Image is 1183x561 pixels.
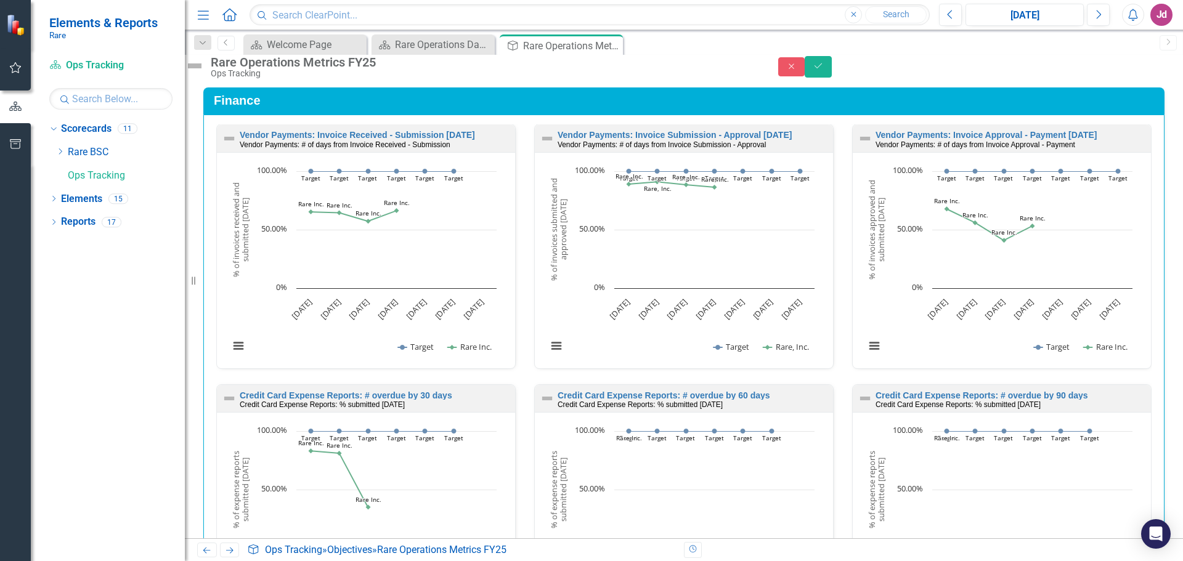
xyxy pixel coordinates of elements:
[230,182,251,277] text: % of invoices received and submitted [DATE]
[309,209,314,214] path: Apr 2025, 65.26. Rare Inc..
[250,4,930,26] input: Search ClearPoint...
[893,164,923,176] text: 100.00%
[68,169,185,183] a: Ops Tracking
[712,429,717,434] path: Jul 2025, 100. Target.
[49,88,173,110] input: Search Below...
[415,174,434,182] text: Target
[616,172,643,180] text: Rare, Inc.
[712,169,717,174] path: Jul 2025, 100. Target.
[298,200,324,208] text: Rare Inc.
[994,434,1013,442] text: Target
[740,169,745,174] path: Aug 2025, 100. Target.
[693,296,718,321] text: [DATE]
[327,441,352,450] text: Rare Inc.
[683,182,688,187] path: Jun 2025, 88.38. Rare, Inc..
[937,174,956,182] text: Target
[944,206,949,211] path: Apr 2025, 67.76. Rare Inc..
[912,281,923,293] text: 0%
[398,341,434,352] button: Show Target
[991,228,1017,236] text: Rare Inc.
[944,169,949,174] path: Apr 2025, 100. Target.
[222,131,237,146] img: Not Defined
[49,59,173,73] a: Ops Tracking
[1001,169,1006,174] path: Jun 2025, 100. Target.
[309,448,314,453] path: Apr 2025, 83. Rare Inc..
[433,296,457,321] text: [DATE]
[672,172,700,181] text: Rare, Inc.
[337,429,342,434] path: May 2025, 100. Target.
[733,434,752,442] text: Target
[452,169,457,174] path: Sep 2025, 100. Target.
[654,429,659,434] path: May 2025, 100. Target.
[1011,296,1036,321] text: [DATE]
[769,169,774,174] path: Sep 2025, 100. Target.
[858,391,872,406] img: Not Defined
[540,391,555,406] img: Not Defined
[740,429,745,434] path: Aug 2025, 100. Target.
[558,390,770,400] a: Credit Card Expense Reports: # overdue by 60 days
[762,434,781,442] text: Target
[452,429,457,434] path: Sep 2025, 100. Target.
[240,400,405,409] small: Credit Card Expense Reports: % submitted [DATE]
[387,174,406,182] text: Target
[626,169,802,174] g: Target, line 1 of 2 with 7 data points.
[1058,169,1063,174] path: Aug 2025, 100. Target.
[944,429,949,434] path: Apr 2025, 100. Target.
[358,174,377,182] text: Target
[972,169,977,174] path: May 2025, 100. Target.
[548,337,565,355] button: View chart menu, Chart
[934,434,960,442] text: Rare Inc.
[395,37,492,52] div: Rare Operations Dashboard
[366,219,371,224] path: Jun 2025, 57.26. Rare Inc..
[309,429,314,434] path: Apr 2025, 100. Target.
[257,164,287,176] text: 100.00%
[185,56,205,76] img: Not Defined
[102,217,121,227] div: 17
[377,544,506,555] div: Rare Operations Metrics FY25
[223,165,509,365] div: Chart. Highcharts interactive chart.
[541,165,827,365] div: Chart. Highcharts interactive chart.
[68,145,185,159] a: Rare BSC
[712,185,717,190] path: Jul 2025, 86.3. Rare, Inc..
[318,296,343,321] text: [DATE]
[762,174,781,182] text: Target
[1150,4,1173,26] button: Jd
[548,178,569,281] text: % of invoices submitted and approved [DATE]
[384,198,410,207] text: Rare Inc.
[982,296,1007,321] text: [DATE]
[298,438,324,447] text: Rare Inc.
[246,37,364,52] a: Welcome Page
[893,424,923,435] text: 100.00%
[1051,174,1070,182] text: Target
[290,296,314,321] text: [DATE]
[866,180,887,280] text: % of invoices approved and submitted [DATE]
[337,451,342,456] path: May 2025, 81. Rare Inc..
[61,122,112,136] a: Scorecards
[579,483,605,494] text: 50.00%
[858,131,872,146] img: Not Defined
[616,434,642,442] text: Rare Inc.
[346,296,371,321] text: [DATE]
[61,192,102,206] a: Elements
[1023,174,1042,182] text: Target
[966,174,985,182] text: Target
[701,175,729,184] text: Rare, Inc.
[1001,429,1006,434] path: Jun 2025, 100. Target.
[240,130,475,140] a: Vendor Payments: Invoice Received - Submission [DATE]
[1030,429,1035,434] path: Jul 2025, 100. Target.
[1141,519,1171,549] div: Open Intercom Messenger
[330,174,349,182] text: Target
[683,429,688,434] path: Jun 2025, 100. Target.
[1039,296,1064,321] text: [DATE]
[211,69,754,78] div: Ops Tracking
[358,434,377,442] text: Target
[626,429,631,434] path: Apr 2025, 100. Target.
[423,429,428,434] path: Aug 2025, 100. Target.
[1108,174,1128,182] text: Target
[944,429,1092,434] g: Target, line 1 of 2 with 7 data points.
[523,38,620,54] div: Rare Operations Metrics FY25
[387,434,406,442] text: Target
[594,281,605,293] text: 0%
[579,223,605,234] text: 50.00%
